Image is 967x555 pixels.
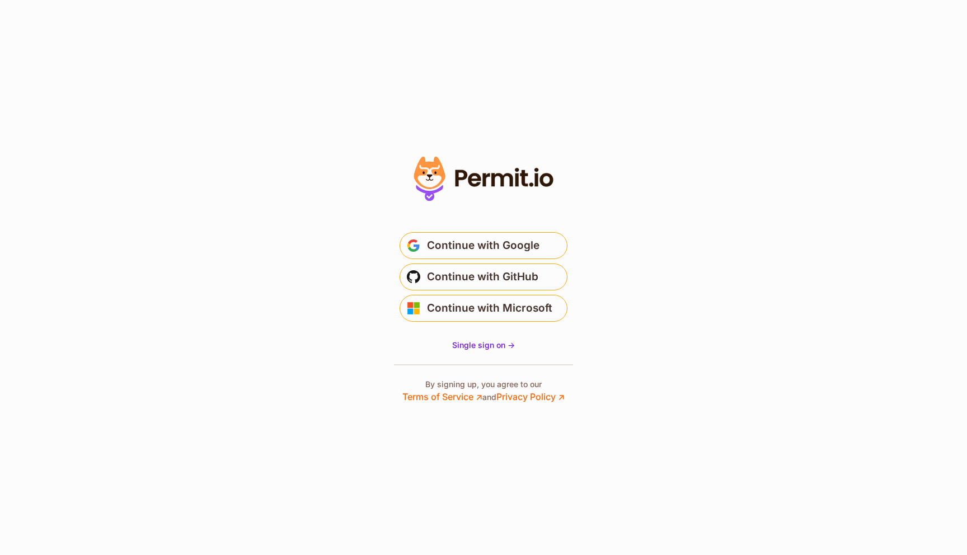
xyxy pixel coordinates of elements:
button: Continue with Google [400,232,567,259]
button: Continue with GitHub [400,264,567,290]
button: Continue with Microsoft [400,295,567,322]
span: Continue with Microsoft [427,299,552,317]
a: Privacy Policy ↗ [496,391,565,402]
span: Continue with Google [427,237,539,255]
a: Single sign on -> [452,340,515,351]
span: Continue with GitHub [427,268,538,286]
p: By signing up, you agree to our and [402,379,565,403]
a: Terms of Service ↗ [402,391,482,402]
span: Single sign on -> [452,340,515,350]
